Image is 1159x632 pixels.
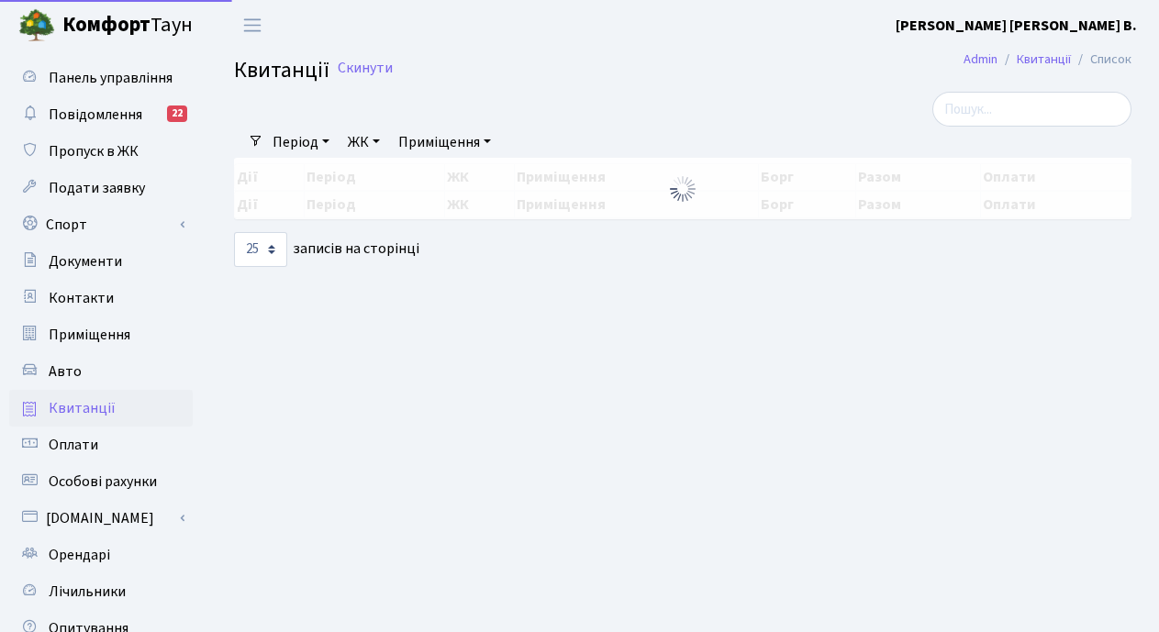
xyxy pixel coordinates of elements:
button: Переключити навігацію [229,10,275,40]
span: Контакти [49,288,114,308]
div: 22 [167,105,187,122]
span: Орендарі [49,545,110,565]
a: Особові рахунки [9,463,193,500]
a: Спорт [9,206,193,243]
a: Авто [9,353,193,390]
a: Подати заявку [9,170,193,206]
span: Лічильники [49,582,126,602]
a: Admin [964,50,997,69]
img: Обробка... [668,174,697,204]
span: Приміщення [49,325,130,345]
label: записів на сторінці [234,232,419,267]
a: Панель управління [9,60,193,96]
span: Авто [49,361,82,382]
a: Лічильники [9,573,193,610]
img: logo.png [18,7,55,44]
a: Квитанції [1017,50,1071,69]
span: Повідомлення [49,105,142,125]
span: Квитанції [49,398,116,418]
span: Подати заявку [49,178,145,198]
a: Документи [9,243,193,280]
b: Комфорт [62,10,150,39]
a: Повідомлення22 [9,96,193,133]
a: ЖК [340,127,387,158]
span: Пропуск в ЖК [49,141,139,161]
span: Особові рахунки [49,471,157,492]
a: [DOMAIN_NAME] [9,500,193,537]
a: Квитанції [9,390,193,427]
a: Орендарі [9,537,193,573]
a: Оплати [9,427,193,463]
a: Скинути [338,60,393,77]
span: Документи [49,251,122,272]
a: Контакти [9,280,193,316]
span: Оплати [49,435,98,455]
li: Список [1071,50,1131,70]
a: [PERSON_NAME] [PERSON_NAME] В. [896,15,1137,37]
select: записів на сторінці [234,232,287,267]
a: Приміщення [9,316,193,353]
a: Приміщення [391,127,498,158]
input: Пошук... [932,92,1131,127]
a: Пропуск в ЖК [9,133,193,170]
a: Період [265,127,337,158]
nav: breadcrumb [936,40,1159,79]
span: Панель управління [49,68,173,88]
span: Таун [62,10,193,41]
span: Квитанції [234,54,329,86]
b: [PERSON_NAME] [PERSON_NAME] В. [896,16,1137,36]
